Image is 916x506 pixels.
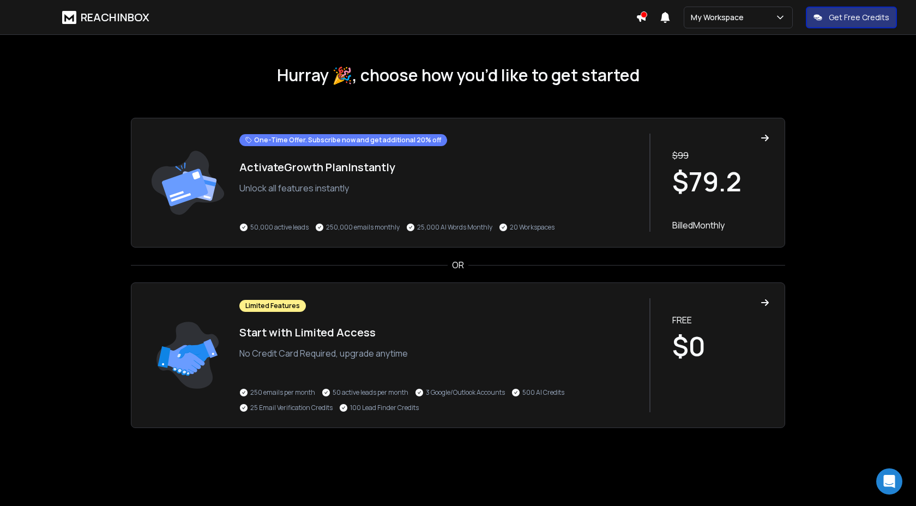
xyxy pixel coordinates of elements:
[81,10,149,25] h1: REACHINBOX
[876,468,902,495] div: Open Intercom Messenger
[147,298,228,412] img: trail
[131,65,785,85] h1: Hurray 🎉, choose how you’d like to get started
[426,388,505,397] p: 3 Google/Outlook Accounts
[239,182,638,195] p: Unlock all features instantly
[672,333,769,359] h1: $0
[522,388,564,397] p: 500 AI Credits
[672,168,769,195] h1: $ 79.2
[672,219,769,232] p: Billed Monthly
[672,149,769,162] p: $ 99
[239,160,638,175] h1: Activate Growth Plan Instantly
[333,388,408,397] p: 50 active leads per month
[239,347,638,360] p: No Credit Card Required, upgrade anytime
[62,11,76,24] img: logo
[131,258,785,272] div: OR
[829,12,889,23] p: Get Free Credits
[806,7,897,28] button: Get Free Credits
[417,223,492,232] p: 25,000 AI Words Monthly
[510,223,555,232] p: 20 Workspaces
[239,300,306,312] div: Limited Features
[691,12,748,23] p: My Workspace
[147,134,228,232] img: trail
[350,403,419,412] p: 100 Lead Finder Credits
[250,388,315,397] p: 250 emails per month
[250,403,333,412] p: 25 Email Verification Credits
[239,325,638,340] h1: Start with Limited Access
[326,223,400,232] p: 250,000 emails monthly
[672,314,769,327] p: FREE
[250,223,309,232] p: 50,000 active leads
[239,134,447,146] div: One-Time Offer. Subscribe now and get additional 20% off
